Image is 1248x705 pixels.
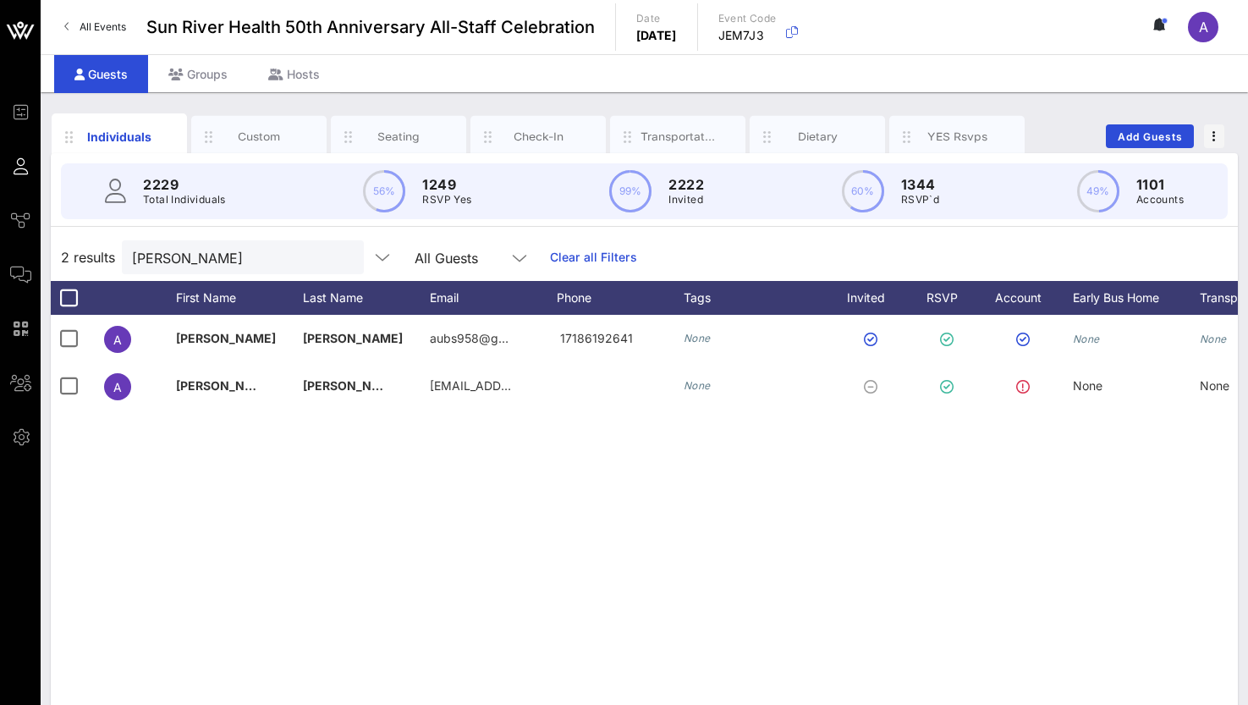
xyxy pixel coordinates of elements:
div: Account [980,281,1073,315]
div: A [1188,12,1218,42]
div: Invited [827,281,921,315]
p: Total Individuals [143,191,226,208]
span: [PERSON_NAME] [176,331,276,345]
i: None [1073,333,1100,345]
div: Seating [361,129,437,145]
div: Dietary [780,129,855,145]
span: Sun River Health 50th Anniversary All-Staff Celebration [146,14,595,40]
p: JEM7J3 [718,27,777,44]
button: Add Guests [1106,124,1194,148]
i: None [1200,333,1227,345]
p: Date [636,10,677,27]
span: Add Guests [1117,130,1184,143]
div: Tags [684,281,827,315]
p: RSVP`d [901,191,939,208]
div: YES Rsvps [920,129,995,145]
div: All Guests [415,251,478,266]
i: None [684,379,711,392]
span: 17186192641 [560,331,633,345]
p: 2222 [668,174,704,195]
p: [DATE] [636,27,677,44]
p: Event Code [718,10,777,27]
div: Last Name [303,281,430,315]
p: aubs958@g… [430,315,509,362]
div: Guests [54,55,148,93]
span: A [113,380,122,394]
span: 2 results [61,247,115,267]
span: A [1199,19,1208,36]
p: RSVP Yes [422,191,471,208]
div: RSVP [921,281,980,315]
p: 1101 [1136,174,1184,195]
span: All Events [80,20,126,33]
p: 1344 [901,174,939,195]
a: All Events [54,14,136,41]
div: Check-In [501,129,576,145]
div: All Guests [404,240,540,274]
span: A [113,333,122,347]
div: Early Bus Home [1073,281,1200,315]
div: Custom [222,129,297,145]
div: Email [430,281,557,315]
span: [EMAIL_ADDRESS][DOMAIN_NAME] [430,378,634,393]
span: [PERSON_NAME] [303,331,403,345]
span: [PERSON_NAME] [176,378,276,393]
div: Phone [557,281,684,315]
span: None [1073,378,1102,393]
span: [PERSON_NAME] [303,378,403,393]
p: 1249 [422,174,471,195]
div: First Name [176,281,303,315]
p: 2229 [143,174,226,195]
p: Invited [668,191,704,208]
p: Accounts [1136,191,1184,208]
div: Groups [148,55,248,93]
div: Individuals [82,128,157,146]
i: None [684,332,711,344]
div: Hosts [248,55,340,93]
div: Transportation [640,129,716,145]
span: None [1200,378,1229,393]
a: Clear all Filters [550,248,637,267]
